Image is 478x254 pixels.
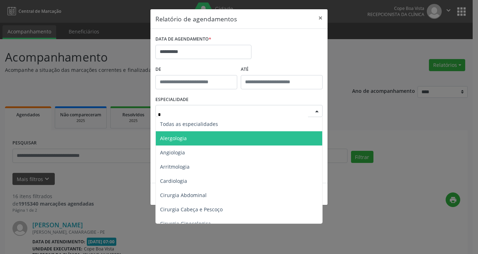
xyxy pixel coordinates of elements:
span: Cirurgia Ginecologica [160,220,211,227]
label: ESPECIALIDADE [155,94,188,105]
span: Cirurgia Cabeça e Pescoço [160,206,223,213]
label: DATA DE AGENDAMENTO [155,34,211,45]
span: Cirurgia Abdominal [160,192,207,199]
label: ATÉ [241,64,323,75]
span: Cardiologia [160,178,187,184]
button: Close [313,9,328,27]
span: Angiologia [160,149,185,156]
span: Arritmologia [160,163,190,170]
span: Todas as especialidades [160,121,218,127]
span: Alergologia [160,135,187,142]
h5: Relatório de agendamentos [155,14,237,23]
label: De [155,64,237,75]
